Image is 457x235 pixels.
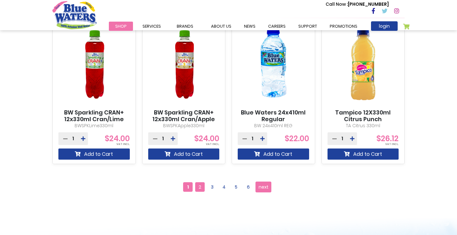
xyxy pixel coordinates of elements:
[323,22,364,31] a: Promotions
[371,21,398,31] a: login
[148,20,220,109] img: BW Sparkling CRAN+ 12x330ml Cran/Apple
[58,149,130,160] button: Add to Cart
[328,122,399,129] p: TA Citrus 330ml
[326,1,348,7] span: Call Now :
[238,22,262,31] a: News
[205,22,238,31] a: about us
[238,20,309,109] img: Blue Waters 24x410ml Regular
[259,182,268,192] span: next
[148,149,220,160] button: Add to Cart
[52,1,97,29] a: store logo
[262,22,292,31] a: careers
[148,109,220,123] a: BW Sparkling CRAN+ 12x330ml Cran/Apple
[328,149,399,160] button: Add to Cart
[376,133,399,144] span: $26.12
[238,122,309,129] p: BW 24x410ml REG
[292,22,323,31] a: support
[243,182,253,192] a: 6
[115,23,127,29] span: Shop
[285,133,309,144] span: $22.00
[238,149,309,160] button: Add to Cart
[326,1,389,8] p: [PHONE_NUMBER]
[148,122,220,129] p: BWSPKApple330ml
[194,133,219,144] span: $24.00
[328,109,399,123] a: Tampico 12X330ml Citrus Punch
[255,182,271,192] a: next
[231,182,241,192] a: 5
[177,23,193,29] span: Brands
[328,20,399,109] img: Tampico 12X330ml Citrus Punch
[219,182,229,192] a: 4
[58,122,130,129] p: BWSPKLime330ml
[195,182,205,192] a: 2
[207,182,217,192] a: 3
[58,20,130,109] img: BW Sparkling CRAN+ 12x330ml Cran/Lime
[238,109,309,123] a: Blue Waters 24x410ml Regular
[58,109,130,123] a: BW Sparkling CRAN+ 12x330ml Cran/Lime
[105,133,130,144] span: $24.00
[183,182,193,192] span: 1
[142,23,161,29] span: Services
